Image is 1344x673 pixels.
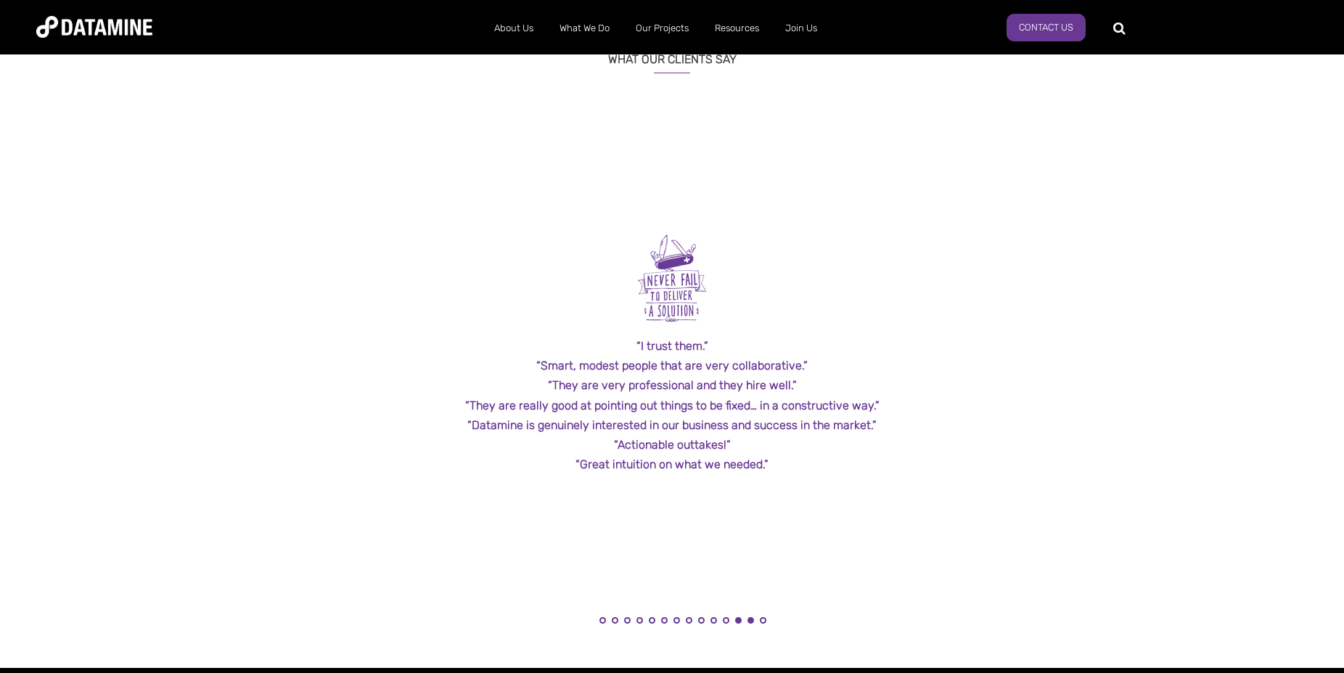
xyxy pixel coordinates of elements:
[612,617,618,624] button: 2
[735,617,742,624] button: 12
[624,617,631,624] button: 3
[673,617,680,624] button: 7
[636,339,708,353] strong: “I trust them.”
[467,418,877,432] strong: “Datamine is genuinely interested in our business and success in the market.”
[760,617,766,624] button: 14
[481,9,546,47] a: About Us
[548,378,797,392] strong: “They are very professional and they hire well.”
[772,9,830,47] a: Join Us
[723,617,729,624] button: 11
[636,617,643,624] button: 4
[747,617,754,624] button: 13
[36,16,152,38] img: Datamine
[465,399,880,412] strong: “They are really good at pointing out things to be fixed… in a constructive way.”
[649,617,655,624] button: 5
[661,617,668,624] button: 6
[575,457,769,471] strong: “Great intuition on what we needed.”
[1007,14,1086,41] a: Contact Us
[710,617,717,624] button: 10
[599,617,606,624] button: 1
[702,9,772,47] a: Resources
[698,617,705,624] button: 9
[614,438,731,452] strong: “Actionable outtakes!”
[623,9,702,47] a: Our Projects
[536,359,808,372] strong: “Smart, modest people that are very collaborative.”
[686,617,692,624] button: 8
[546,9,623,47] a: What We Do
[618,224,726,333] img: Final-Values-02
